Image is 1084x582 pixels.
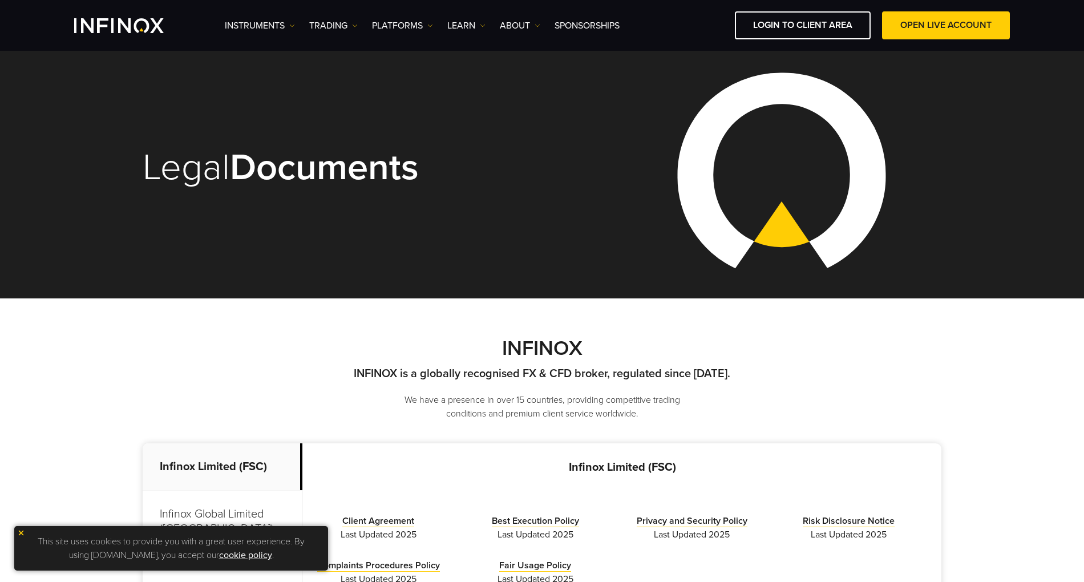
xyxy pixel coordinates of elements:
strong: INFINOX [502,336,583,361]
p: Infinox Global Limited ([GEOGRAPHIC_DATA]) [143,491,302,553]
a: Best Execution Policy [492,515,579,527]
a: PLATFORMS [372,19,433,33]
a: Risk Disclosure Notice [803,515,895,527]
a: cookie policy [219,549,272,561]
img: yellow close icon [17,529,25,537]
span: Last Updated 2025 [309,528,448,541]
strong: Documents [230,145,419,190]
a: OPEN LIVE ACCOUNT [882,11,1010,39]
h1: Legal [143,148,526,187]
a: Learn [447,19,486,33]
span: Last Updated 2025 [779,528,919,541]
span: Last Updated 2025 [466,528,605,541]
span: Last Updated 2025 [622,528,762,541]
a: TRADING [309,19,358,33]
a: Privacy and Security Policy [637,515,747,527]
p: Infinox Limited (FSC) [143,443,302,491]
a: SPONSORSHIPS [555,19,620,33]
a: LOGIN TO CLIENT AREA [735,11,871,39]
p: We have a presence in over 15 countries, providing competitive trading conditions and premium cli... [385,393,699,421]
a: Instruments [225,19,295,33]
a: ABOUT [500,19,540,33]
p: Infinox Limited (FSC) [303,460,941,474]
a: Client Agreement [342,515,414,527]
p: This site uses cookies to provide you with a great user experience. By using [DOMAIN_NAME], you a... [20,532,322,565]
a: INFINOX Logo [74,18,191,33]
strong: INFINOX is a globally recognised FX & CFD broker, regulated since [DATE]. [354,367,730,381]
a: Complaints Procedures Policy [317,560,440,572]
a: Fair Usage Policy [499,560,571,572]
